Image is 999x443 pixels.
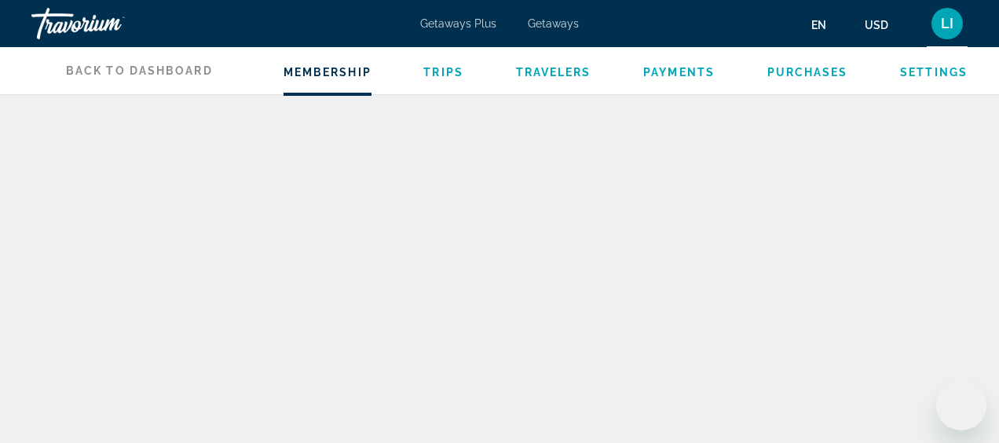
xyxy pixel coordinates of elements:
[865,13,903,36] button: Change currency
[31,3,188,44] a: Travorium
[66,64,213,77] span: Back to Dashboard
[423,66,463,79] a: Trips
[900,66,968,79] a: Settings
[927,7,968,40] button: User Menu
[528,17,579,30] a: Getaways
[941,16,953,31] span: LI
[811,19,826,31] span: en
[643,66,715,79] a: Payments
[865,19,888,31] span: USD
[811,13,841,36] button: Change language
[516,66,591,79] a: Travelers
[31,47,213,94] a: Back to Dashboard
[767,66,848,79] a: Purchases
[284,66,371,79] a: Membership
[420,17,496,30] a: Getaways Plus
[936,380,986,430] iframe: Button to launch messaging window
